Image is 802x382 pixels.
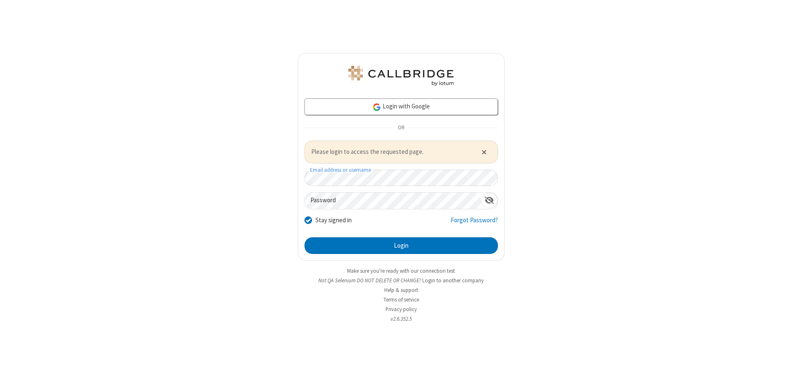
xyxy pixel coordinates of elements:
[311,147,471,157] span: Please login to access the requested page.
[384,286,418,294] a: Help & support
[305,170,498,186] input: Email address or username
[477,146,491,158] button: Close alert
[305,237,498,254] button: Login
[383,296,419,303] a: Terms of service
[298,276,505,284] li: Not QA Selenium DO NOT DELETE OR CHANGE?
[422,276,484,284] button: Login to another company
[305,98,498,115] a: Login with Google
[451,216,498,231] a: Forgot Password?
[298,315,505,323] li: v2.6.352.5
[347,66,455,86] img: QA Selenium DO NOT DELETE OR CHANGE
[372,103,381,112] img: google-icon.png
[305,193,481,209] input: Password
[347,267,455,274] a: Make sure you're ready with our connection test
[315,216,352,225] label: Stay signed in
[481,193,497,208] div: Show password
[386,306,417,313] a: Privacy policy
[394,122,408,134] span: OR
